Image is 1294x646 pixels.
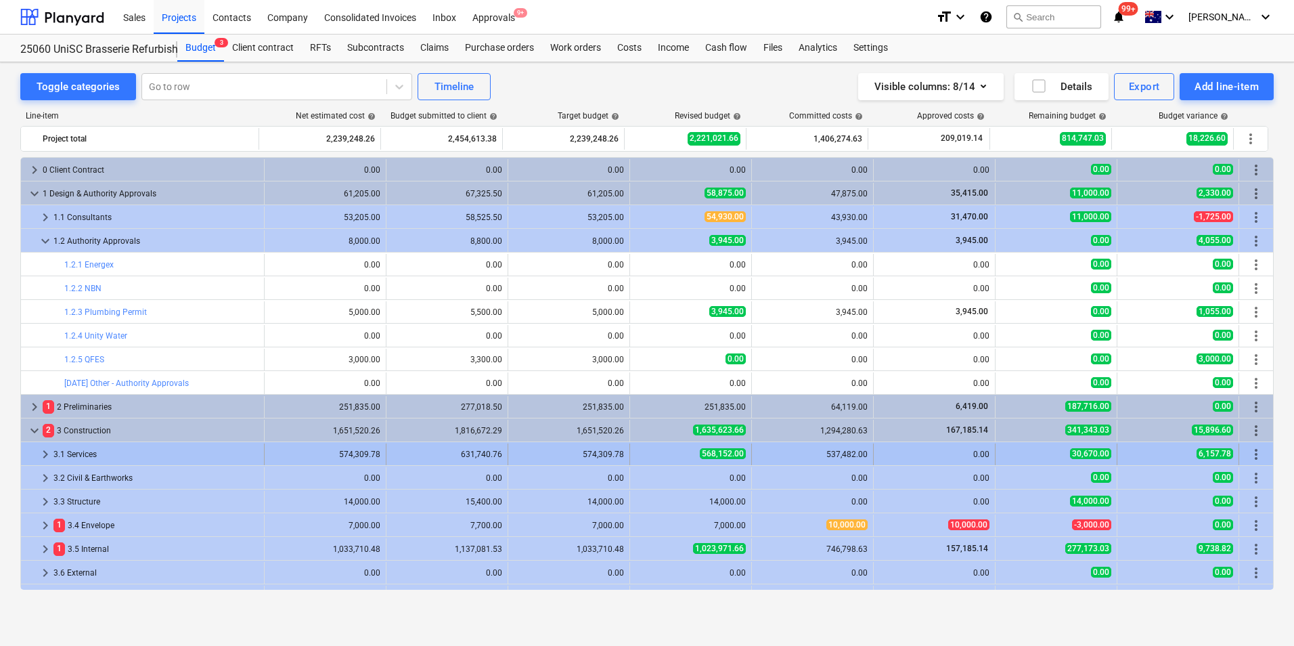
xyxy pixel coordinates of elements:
[879,284,989,293] div: 0.00
[1213,472,1233,483] span: 0.00
[64,355,104,364] a: 1.2.5 QFES
[64,284,102,293] a: 1.2.2 NBN
[1226,581,1294,646] iframe: Chat Widget
[1213,330,1233,341] span: 0.00
[37,233,53,249] span: keyboard_arrow_down
[852,112,863,121] span: help
[514,497,624,507] div: 14,000.00
[709,235,746,246] span: 3,945.00
[26,399,43,415] span: keyboard_arrow_right
[730,112,741,121] span: help
[688,132,740,145] span: 2,221,021.66
[1195,78,1259,95] div: Add line-item
[224,35,302,62] div: Client contract
[64,307,147,317] a: 1.2.3 Plumbing Permit
[979,9,993,25] i: Knowledge base
[700,448,746,459] span: 568,152.00
[514,213,624,222] div: 53,205.00
[53,230,259,252] div: 1.2 Authority Approvals
[757,284,868,293] div: 0.00
[1188,12,1256,22] span: [PERSON_NAME]
[1197,235,1233,246] span: 4,055.00
[514,379,624,388] div: 0.00
[757,260,868,270] div: 0.00
[434,78,474,95] div: Timeline
[635,497,746,507] div: 14,000.00
[1248,517,1264,534] span: More actions
[392,402,502,412] div: 277,018.50
[1213,377,1233,388] span: 0.00
[37,541,53,557] span: keyboard_arrow_right
[457,35,542,62] div: Purchase orders
[950,212,989,221] span: 31,470.00
[635,284,746,293] div: 0.00
[1248,351,1264,368] span: More actions
[874,78,987,95] div: Visible columns : 8/14
[542,35,609,62] a: Work orders
[755,35,790,62] a: Files
[270,284,380,293] div: 0.00
[412,35,457,62] a: Claims
[757,331,868,341] div: 0.00
[270,379,380,388] div: 0.00
[1248,541,1264,557] span: More actions
[1243,131,1259,147] span: More actions
[789,111,863,121] div: Committed costs
[53,542,65,555] span: 1
[858,73,1004,100] button: Visible columns:8/14
[845,35,896,62] a: Settings
[487,112,497,121] span: help
[37,78,120,95] div: Toggle categories
[1091,353,1111,364] span: 0.00
[392,473,502,483] div: 0.00
[43,420,259,442] div: 3 Construction
[757,165,868,175] div: 0.00
[37,209,53,225] span: keyboard_arrow_right
[635,402,746,412] div: 251,835.00
[392,236,502,246] div: 8,800.00
[514,331,624,341] div: 0.00
[757,213,868,222] div: 43,930.00
[514,165,624,175] div: 0.00
[936,9,952,25] i: format_size
[1248,375,1264,391] span: More actions
[392,165,502,175] div: 0.00
[1186,132,1228,145] span: 18,226.60
[20,73,136,100] button: Toggle categories
[1091,282,1111,293] span: 0.00
[392,379,502,388] div: 0.00
[270,236,380,246] div: 8,000.00
[1091,235,1111,246] span: 0.00
[945,544,989,553] span: 157,185.14
[1248,186,1264,202] span: More actions
[705,188,746,198] span: 58,875.00
[1159,111,1228,121] div: Budget variance
[1070,211,1111,222] span: 11,000.00
[1248,494,1264,510] span: More actions
[20,43,161,57] div: 25060 UniSC Brasserie Refurbishment
[386,128,497,150] div: 2,454,613.38
[270,213,380,222] div: 53,205.00
[1213,282,1233,293] span: 0.00
[53,207,259,228] div: 1.1 Consultants
[392,568,502,578] div: 0.00
[339,35,412,62] div: Subcontracts
[270,521,380,530] div: 7,000.00
[514,402,624,412] div: 251,835.00
[392,189,502,198] div: 67,325.50
[1248,328,1264,344] span: More actions
[1197,353,1233,364] span: 3,000.00
[1006,5,1101,28] button: Search
[879,568,989,578] div: 0.00
[1029,111,1107,121] div: Remaining budget
[1065,425,1111,435] span: 341,343.03
[270,544,380,554] div: 1,033,710.48
[1248,257,1264,273] span: More actions
[650,35,697,62] a: Income
[43,159,259,181] div: 0 Client Contract
[514,189,624,198] div: 61,205.00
